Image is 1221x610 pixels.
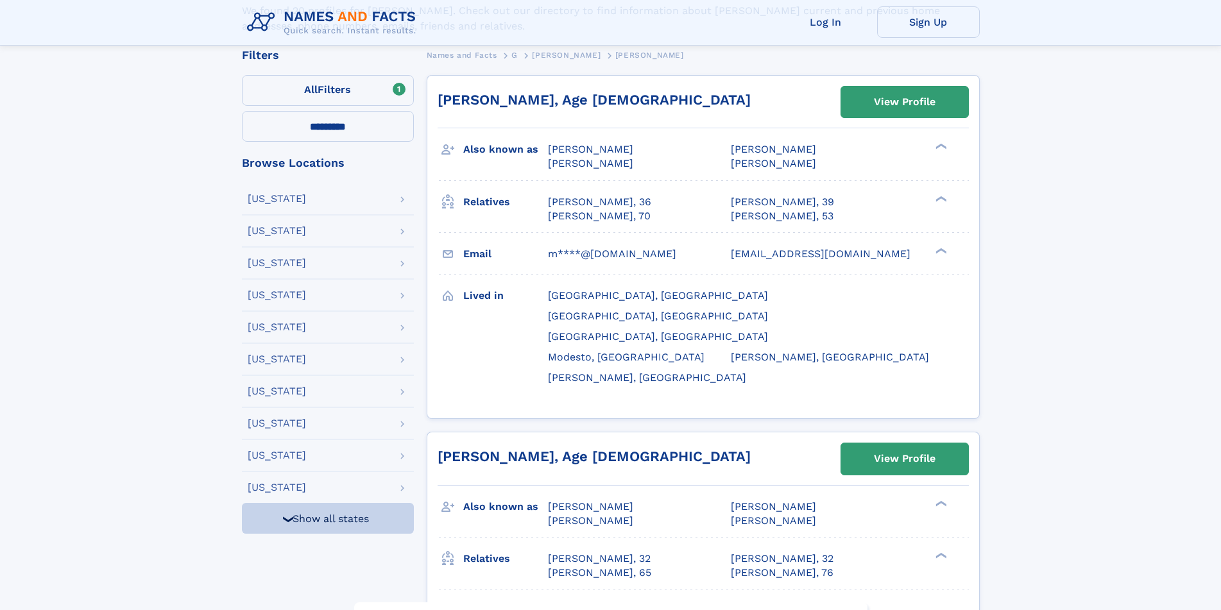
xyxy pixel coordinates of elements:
[304,83,318,96] span: All
[548,514,633,527] span: [PERSON_NAME]
[532,51,601,60] span: [PERSON_NAME]
[532,47,601,63] a: [PERSON_NAME]
[731,500,816,513] span: [PERSON_NAME]
[280,514,296,523] div: ❯
[248,322,306,332] div: [US_STATE]
[248,354,306,364] div: [US_STATE]
[877,6,980,38] a: Sign Up
[548,351,704,363] span: Modesto, [GEOGRAPHIC_DATA]
[248,482,306,493] div: [US_STATE]
[548,289,768,301] span: [GEOGRAPHIC_DATA], [GEOGRAPHIC_DATA]
[841,87,968,117] a: View Profile
[548,566,651,580] a: [PERSON_NAME], 65
[548,371,746,384] span: [PERSON_NAME], [GEOGRAPHIC_DATA]
[248,418,306,428] div: [US_STATE]
[463,139,548,160] h3: Also known as
[548,330,768,343] span: [GEOGRAPHIC_DATA], [GEOGRAPHIC_DATA]
[463,548,548,570] h3: Relatives
[932,194,948,203] div: ❯
[548,500,633,513] span: [PERSON_NAME]
[932,499,948,507] div: ❯
[248,450,306,461] div: [US_STATE]
[731,566,833,580] a: [PERSON_NAME], 76
[242,503,414,534] div: Show all states
[463,191,548,213] h3: Relatives
[731,195,834,209] a: [PERSON_NAME], 39
[511,47,518,63] a: G
[774,6,877,38] a: Log In
[731,351,929,363] span: [PERSON_NAME], [GEOGRAPHIC_DATA]
[248,226,306,236] div: [US_STATE]
[438,448,751,464] a: [PERSON_NAME], Age [DEMOGRAPHIC_DATA]
[248,386,306,396] div: [US_STATE]
[932,142,948,151] div: ❯
[548,310,768,322] span: [GEOGRAPHIC_DATA], [GEOGRAPHIC_DATA]
[731,248,910,260] span: [EMAIL_ADDRESS][DOMAIN_NAME]
[548,195,651,209] a: [PERSON_NAME], 36
[463,496,548,518] h3: Also known as
[932,246,948,255] div: ❯
[438,92,751,108] a: [PERSON_NAME], Age [DEMOGRAPHIC_DATA]
[548,209,651,223] a: [PERSON_NAME], 70
[731,552,833,566] a: [PERSON_NAME], 32
[548,143,633,155] span: [PERSON_NAME]
[548,552,651,566] a: [PERSON_NAME], 32
[463,285,548,307] h3: Lived in
[841,443,968,474] a: View Profile
[427,47,497,63] a: Names and Facts
[874,444,935,473] div: View Profile
[242,157,414,169] div: Browse Locations
[731,514,816,527] span: [PERSON_NAME]
[731,209,833,223] a: [PERSON_NAME], 53
[463,243,548,265] h3: Email
[615,51,684,60] span: [PERSON_NAME]
[242,5,427,40] img: Logo Names and Facts
[242,75,414,106] label: Filters
[248,194,306,204] div: [US_STATE]
[511,51,518,60] span: G
[248,258,306,268] div: [US_STATE]
[242,49,414,61] div: Filters
[932,551,948,559] div: ❯
[731,157,816,169] span: [PERSON_NAME]
[548,157,633,169] span: [PERSON_NAME]
[874,87,935,117] div: View Profile
[248,290,306,300] div: [US_STATE]
[731,143,816,155] span: [PERSON_NAME]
